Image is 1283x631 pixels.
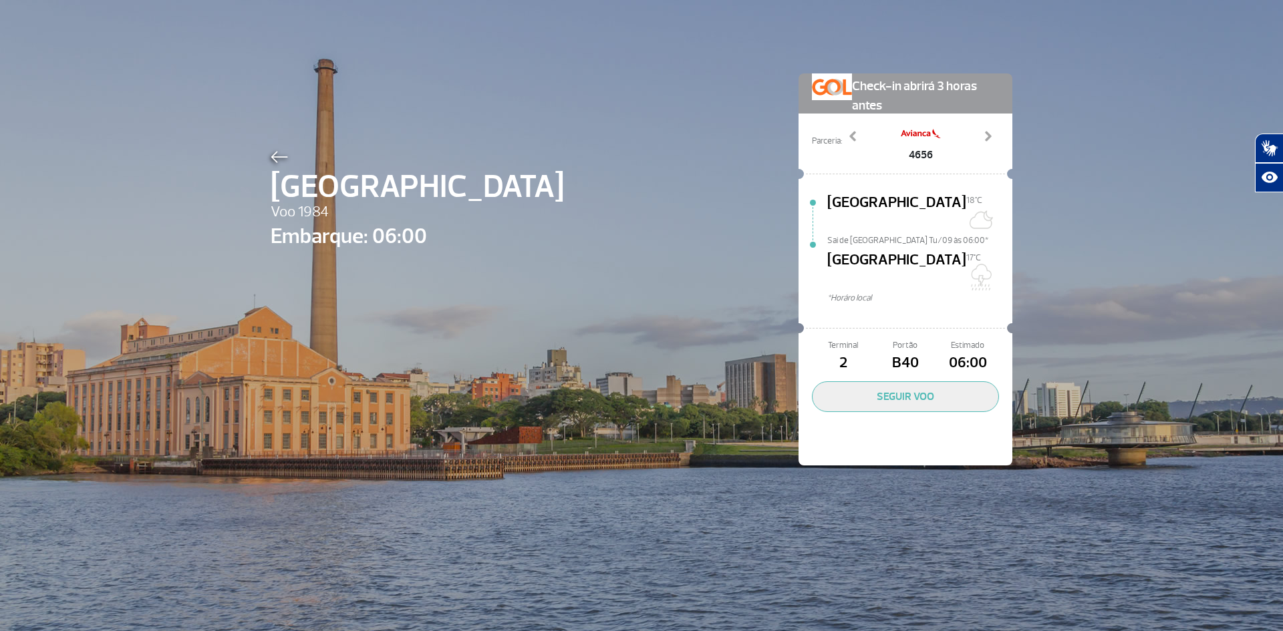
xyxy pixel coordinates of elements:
span: Check-in abrirá 3 horas antes [852,73,999,116]
span: Voo 1984 [271,201,564,224]
span: Sai de [GEOGRAPHIC_DATA] Tu/09 às 06:00* [827,234,1012,244]
span: Embarque: 06:00 [271,220,564,252]
button: SEGUIR VOO [812,381,999,412]
span: Terminal [812,339,874,352]
span: 4656 [901,147,941,163]
span: 06:00 [937,352,999,375]
span: [GEOGRAPHIC_DATA] [827,192,966,234]
button: Abrir tradutor de língua de sinais. [1255,134,1283,163]
span: 17°C [966,252,981,263]
img: Céu limpo [966,206,993,233]
button: Abrir recursos assistivos. [1255,163,1283,192]
span: Estimado [937,339,999,352]
span: Parceria: [812,135,842,148]
span: Portão [874,339,936,352]
span: 2 [812,352,874,375]
span: [GEOGRAPHIC_DATA] [827,249,966,292]
img: Chuva e trovoadas [966,264,993,290]
span: 18°C [966,195,982,206]
div: Plugin de acessibilidade da Hand Talk. [1255,134,1283,192]
span: B40 [874,352,936,375]
span: *Horáro local [827,292,1012,304]
span: [GEOGRAPHIC_DATA] [271,163,564,211]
